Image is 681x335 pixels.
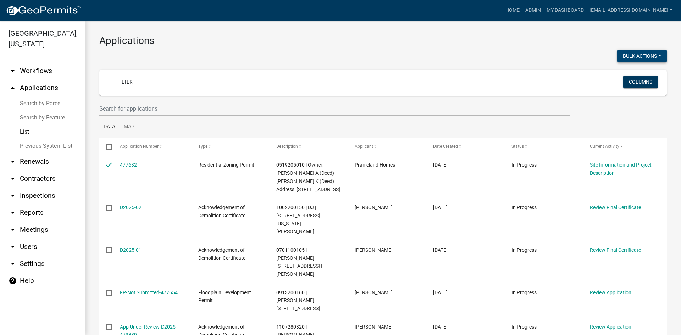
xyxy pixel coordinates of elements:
datatable-header-cell: Applicant [348,138,426,155]
a: My Dashboard [544,4,587,17]
span: 09/12/2025 [433,290,448,295]
span: 09/12/2025 [433,162,448,168]
i: arrow_drop_down [9,225,17,234]
span: In Progress [511,324,537,330]
i: arrow_drop_down [9,174,17,183]
span: Status [511,144,524,149]
span: Date Created [433,144,458,149]
span: 1002200150 | DJ | 22355 610TH AVE Nevada | Laura Johnston [276,205,320,234]
a: Admin [522,4,544,17]
datatable-header-cell: Description [270,138,348,155]
datatable-header-cell: Type [191,138,270,155]
input: Search for applications [99,101,570,116]
datatable-header-cell: Application Number [113,138,191,155]
h3: Applications [99,35,667,47]
span: Floodplain Development Permit [198,290,251,303]
span: Residential Zoning Permit [198,162,254,168]
span: 0701100105 | SMITH, LAUREN | 2401 SW Prairie Trail Pkwy | Laura Johnston [276,247,322,277]
span: 09/04/2025 [433,205,448,210]
span: Prairieland Homes [355,162,395,168]
i: arrow_drop_down [9,191,17,200]
datatable-header-cell: Select [99,138,113,155]
a: D2025-02 [120,205,142,210]
i: arrow_drop_up [9,84,17,92]
i: arrow_drop_down [9,67,17,75]
a: 477632 [120,162,137,168]
a: D2025-01 [120,247,142,253]
a: Data [99,116,120,139]
i: arrow_drop_down [9,259,17,268]
span: 0913200160 | Rachel Kesterson | 1775 Old 6 Rd [276,290,320,312]
span: Acknowledgement of Demolition Certificate [198,205,245,218]
a: Review Final Certificate [590,205,641,210]
span: In Progress [511,162,537,168]
span: 09/04/2025 [433,247,448,253]
span: Type [198,144,207,149]
i: help [9,277,17,285]
a: Review Application [590,290,631,295]
a: FP-Not Submitted-477654 [120,290,178,295]
span: Kimberly Grandinetti [355,247,393,253]
a: Review Application [590,324,631,330]
span: In Progress [511,247,537,253]
a: + Filter [108,76,138,88]
span: Current Activity [590,144,619,149]
span: Description [276,144,298,149]
datatable-header-cell: Date Created [426,138,505,155]
span: Acknowledgement of Demolition Certificate [198,247,245,261]
datatable-header-cell: Status [505,138,583,155]
span: 09/04/2025 [433,324,448,330]
a: Home [503,4,522,17]
a: Review Final Certificate [590,247,641,253]
button: Columns [623,76,658,88]
datatable-header-cell: Current Activity [583,138,661,155]
i: arrow_drop_down [9,157,17,166]
i: arrow_drop_down [9,242,17,251]
a: [EMAIL_ADDRESS][DOMAIN_NAME] [587,4,675,17]
a: Site Information and Project Description [590,162,652,176]
span: In Progress [511,205,537,210]
span: Application Number [120,144,159,149]
span: Applicant [355,144,373,149]
span: Kyle [355,324,393,330]
i: arrow_drop_down [9,208,17,217]
span: In Progress [511,290,537,295]
span: Rachel Kesterson [355,290,393,295]
span: Allie Hoffman [355,205,393,210]
span: 0519205010 | Owner: VISEK, CALLIE A (Deed) || GREEN, CYDNEY K (Deed) | Address: 5592 HARVEST RD [276,162,340,192]
button: Bulk Actions [617,50,667,62]
a: Map [120,116,139,139]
